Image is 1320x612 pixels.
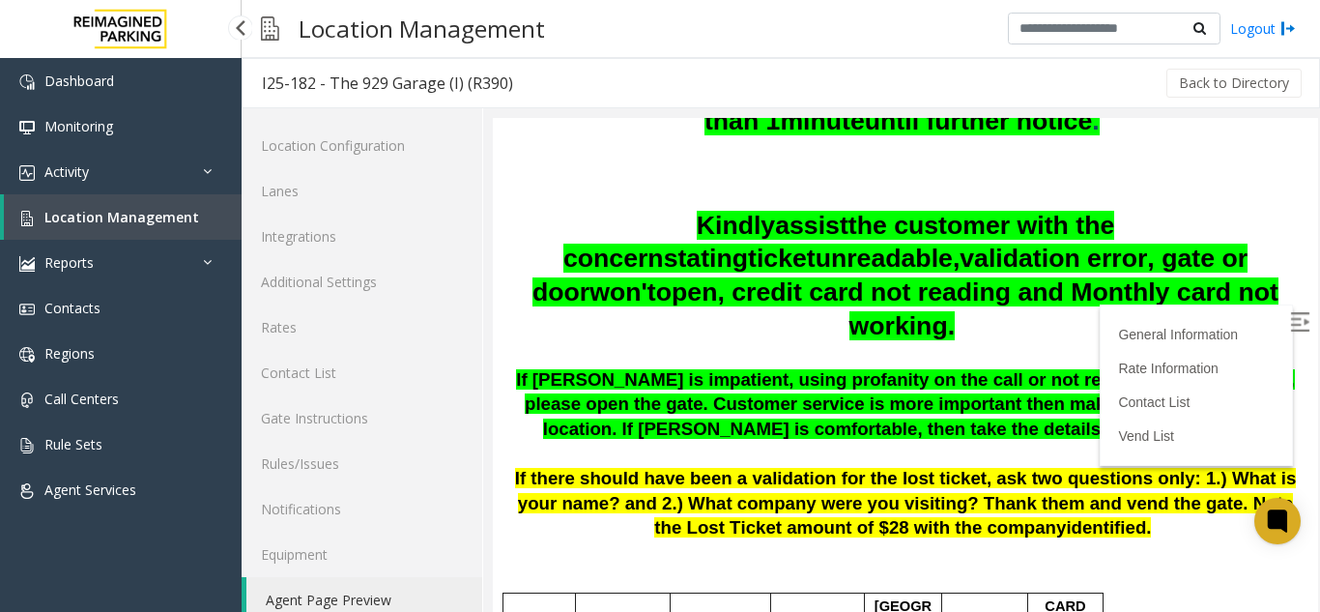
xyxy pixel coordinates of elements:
[625,277,697,292] a: Contact List
[573,399,653,420] span: identified
[19,483,35,499] img: 'icon'
[262,71,513,96] div: I25-182 - The 929 Garage (I) (R390)
[255,126,323,155] span: ticket
[44,253,94,272] span: Reports
[19,347,35,363] img: 'icon'
[797,194,817,214] img: Open/Close Sidebar Menu
[44,208,199,226] span: Location Management
[242,259,482,305] a: Additional Settings
[44,481,136,499] span: Agent Services
[379,481,441,545] span: [GEOGRAPHIC_DATA]
[242,441,482,486] a: Rules/Issues
[19,256,35,272] img: 'icon'
[44,299,100,317] span: Contacts
[625,209,745,224] a: General Information
[1166,69,1302,98] button: Back to Directory
[44,435,102,453] span: Rule Sets
[242,168,482,214] a: Lanes
[242,214,482,259] a: Integrations
[44,117,113,135] span: Monitoring
[323,126,468,155] span: unreadable,
[44,72,114,90] span: Dashboard
[19,393,35,408] img: 'icon'
[19,302,35,317] img: 'icon'
[242,350,482,395] a: Contact List
[545,481,601,545] span: CARD INSERTION
[97,160,163,189] span: won't
[1280,18,1296,39] img: logout
[653,399,658,420] span: .
[242,395,482,441] a: Gate Instructions
[242,305,482,350] a: Rates
[23,251,801,321] span: If [PERSON_NAME] is impatient, using profanity on the call or not ready to give the details, plea...
[1230,18,1296,39] a: Logout
[4,194,242,240] a: Location Management
[625,243,726,258] a: Rate Information
[289,5,555,52] h3: Location Management
[242,486,482,532] a: Notifications
[19,120,35,135] img: 'icon'
[171,126,255,155] span: stating
[242,532,482,577] a: Equipment
[19,438,35,453] img: 'icon'
[204,93,282,122] span: Kindly
[288,493,361,534] span: PASSWORD
[459,493,525,534] span: EQUIPMENT
[44,162,89,181] span: Activity
[163,160,786,222] span: open, credit card not reading and Monthly card not working.
[186,506,267,521] span: USERNAME
[19,165,35,181] img: 'icon'
[19,211,35,226] img: 'icon'
[101,493,160,534] span: HONOR NOTICE
[44,344,95,363] span: Regions
[261,5,279,52] img: pageIcon
[44,390,119,408] span: Call Centers
[282,93,356,122] span: assist
[22,350,804,420] span: If there should have been a validation for the lost ticket, ask two questions only: 1.) What is y...
[625,310,681,326] a: Vend List
[242,123,482,168] a: Location Configuration
[19,74,35,90] img: 'icon'
[19,506,69,521] span: PARCS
